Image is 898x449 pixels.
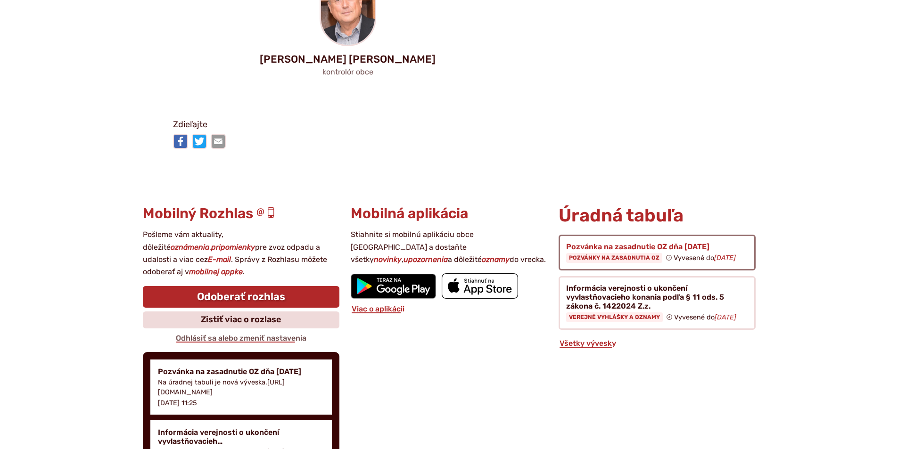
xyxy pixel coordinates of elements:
img: Prejsť na mobilnú aplikáciu Sekule v službe Google Play [351,274,436,299]
a: Informácia verejnosti o ukončení vyvlastňovacieho konania podľa § 11 ods. 5 zákona č. 1422024 Z.z... [559,276,755,330]
a: Pozvánka na zasadnutie OZ dňa [DATE] Na úradnej tabuli je nová výveska.[URL][DOMAIN_NAME] [DATE] ... [150,359,332,415]
a: Odhlásiť sa alebo zmeniť nastavenia [175,334,307,343]
h3: Mobilný Rozhlas [143,206,339,221]
a: Viac o aplikácii [351,304,405,313]
p: [PERSON_NAME] [PERSON_NAME] [158,54,538,65]
strong: E-mail [208,255,231,264]
a: Pozvánka na zasadnutie OZ dňa [DATE] Pozvánky na zasadnutia OZ Vyvesené do[DATE] [559,235,755,270]
p: Na úradnej tabuli je nová výveska.[URL][DOMAIN_NAME] [158,378,324,397]
h3: Mobilná aplikácia [351,206,547,221]
img: Zdieľať na Facebooku [173,134,188,149]
img: Zdieľať na Twitteri [192,134,207,149]
p: Zdieľajte [173,118,583,132]
p: [DATE] 11:25 [158,399,197,407]
strong: novinky [374,255,402,264]
a: Odoberať rozhlas [143,286,339,308]
p: Pošleme vám aktuality, dôležité , pre zvoz odpadu a udalosti a viac cez . Správy z Rozhlasu môžet... [143,229,339,278]
img: Prejsť na mobilnú aplikáciu Sekule v App Store [442,273,518,299]
strong: oznámenia [171,243,209,252]
p: Stiahnite si mobilnú aplikáciu obce [GEOGRAPHIC_DATA] a dostaňte všetky , a dôležité do vrecka. [351,229,547,266]
strong: oznamy [482,255,510,264]
a: Zistiť viac o rozlase [143,311,339,328]
h4: Pozvánka na zasadnutie OZ dňa [DATE] [158,367,324,376]
img: Zdieľať e-mailom [211,134,226,149]
p: kontrolór obce [158,67,538,76]
h2: Úradná tabuľa [559,206,755,226]
strong: upozornenia [404,255,448,264]
strong: mobilnej appke [189,267,243,276]
strong: pripomienky [211,243,255,252]
h4: Informácia verejnosti o ukončení vyvlastňovacieh… [158,428,324,446]
a: Všetky vývesky [559,339,617,348]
